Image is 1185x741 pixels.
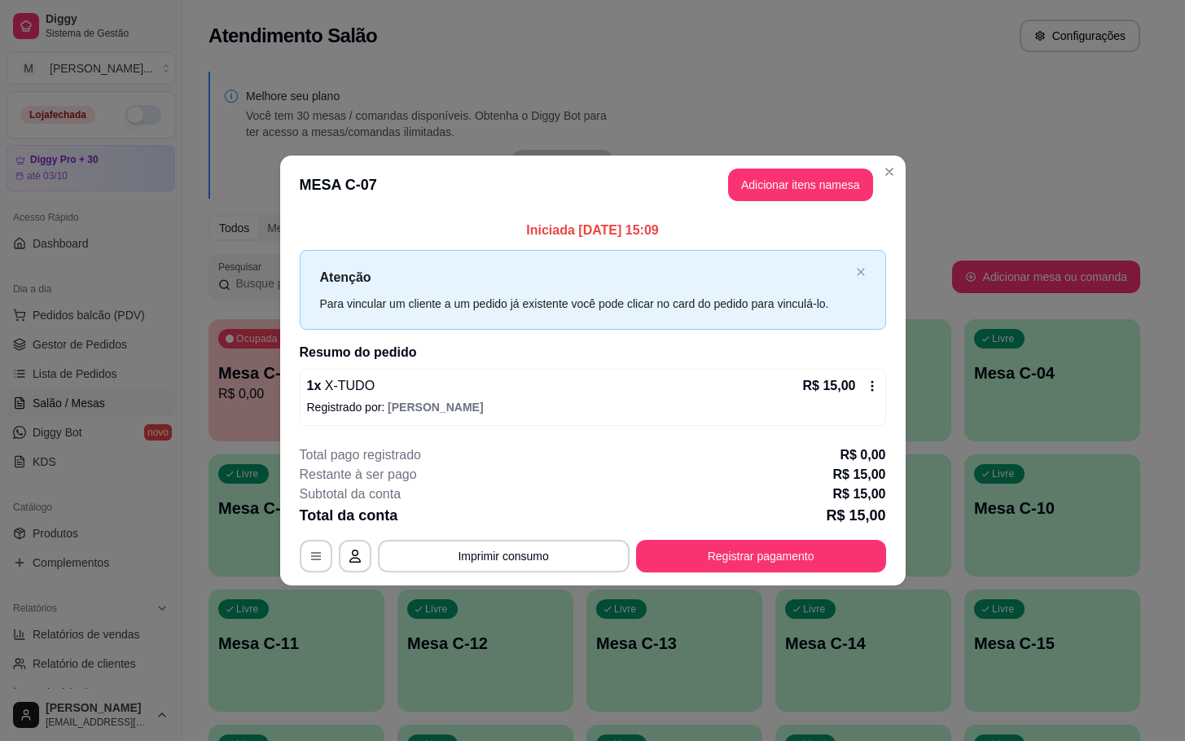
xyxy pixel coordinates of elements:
[833,465,886,484] p: R$ 15,00
[728,169,873,201] button: Adicionar itens namesa
[300,504,398,527] p: Total da conta
[321,379,375,392] span: X-TUDO
[320,267,849,287] p: Atenção
[300,445,421,465] p: Total pago registrado
[300,221,886,240] p: Iniciada [DATE] 15:09
[378,540,630,572] button: Imprimir consumo
[388,401,483,414] span: [PERSON_NAME]
[300,484,402,504] p: Subtotal da conta
[876,159,902,185] button: Close
[280,156,906,214] header: MESA C-07
[856,267,866,278] button: close
[826,504,885,527] p: R$ 15,00
[840,445,885,465] p: R$ 0,00
[307,376,375,396] p: 1 x
[300,343,886,362] h2: Resumo do pedido
[300,465,417,484] p: Restante à ser pago
[856,267,866,277] span: close
[803,376,856,396] p: R$ 15,00
[320,295,849,313] div: Para vincular um cliente a um pedido já existente você pode clicar no card do pedido para vinculá...
[636,540,886,572] button: Registrar pagamento
[307,399,879,415] p: Registrado por:
[833,484,886,504] p: R$ 15,00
